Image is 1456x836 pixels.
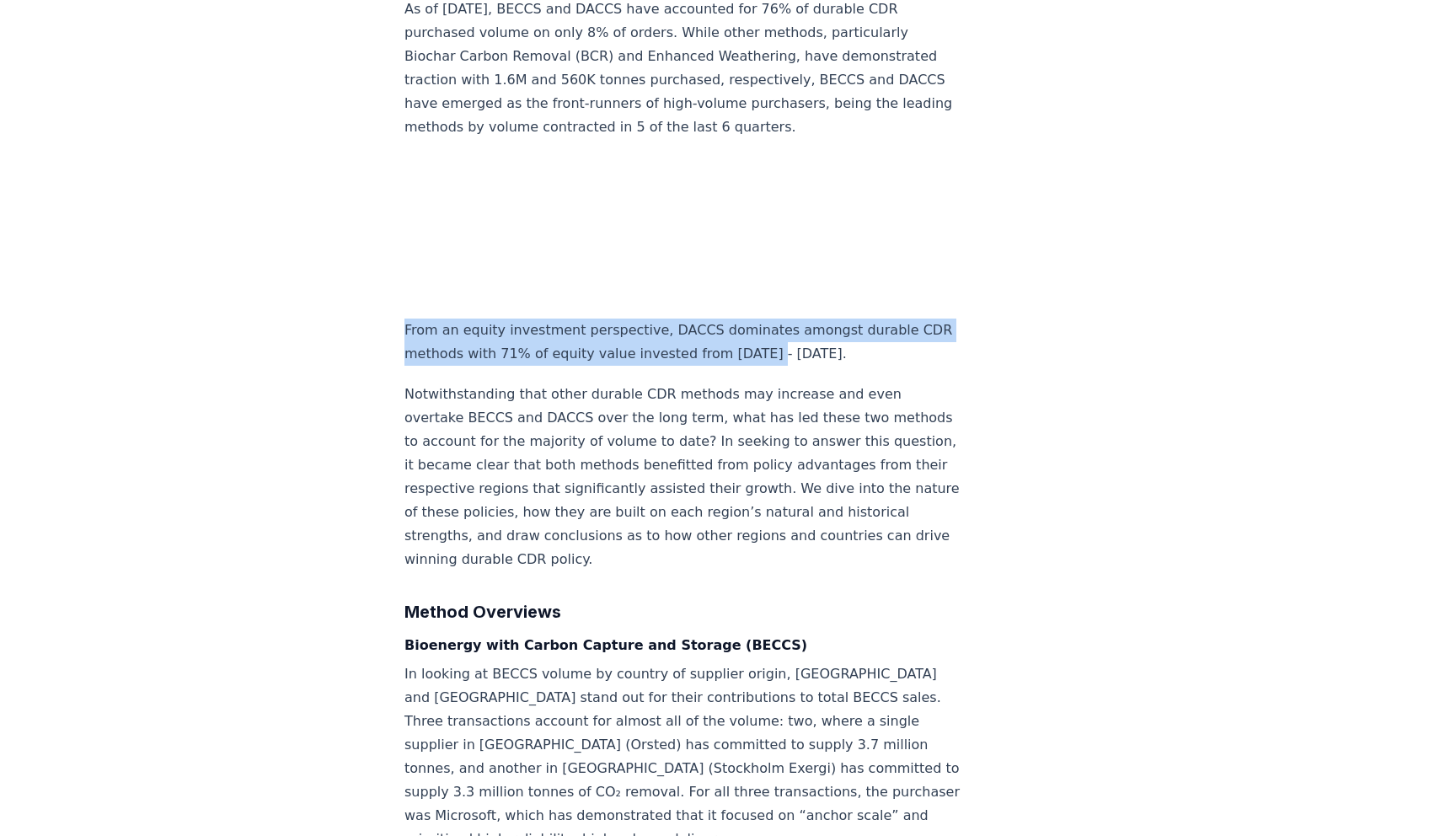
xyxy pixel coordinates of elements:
strong: Method Overviews [404,602,561,622]
iframe: Split Bars [404,156,962,302]
p: From an equity investment perspective, DACCS dominates amongst durable CDR methods with 71% of eq... [404,319,962,366]
p: Notwithstanding that other durable CDR methods may increase and even overtake BECCS and DACCS ove... [404,383,962,571]
h4: Bioenergy with Carbon Capture and Storage (BECCS) [404,635,962,656]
